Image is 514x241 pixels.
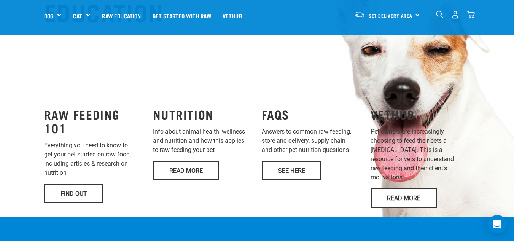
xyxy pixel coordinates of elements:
[262,107,361,121] h3: FAQS
[451,11,459,19] img: user.png
[44,11,53,20] a: Dog
[262,127,361,155] p: Answers to common raw feeding, store and delivery, supply chain and other pet nutrition questions
[44,184,103,203] a: Find Out
[96,0,146,31] a: Raw Education
[355,11,365,18] img: van-moving.png
[436,11,443,18] img: home-icon-1@2x.png
[467,11,475,19] img: home-icon@2x.png
[153,161,219,180] a: Read More
[153,127,253,155] p: Info about animal health, wellness and nutrition and how this applies to raw feeding your pet
[371,127,470,182] p: Pet owners are increasingly choosing to feed their pets a [MEDICAL_DATA]. This is a resource for ...
[153,107,253,121] h3: NUTRITION
[217,0,248,31] a: Vethub
[371,107,470,121] h3: VETHUB
[371,188,437,208] a: Read More
[44,141,144,177] p: Everything you need to know to get your pet started on raw food, including articles & research on...
[73,11,82,20] a: Cat
[147,0,217,31] a: Get started with Raw
[369,14,413,17] span: Set Delivery Area
[262,161,321,180] a: See Here
[44,107,144,135] h3: RAW FEEDING 101
[488,215,506,233] div: Open Intercom Messenger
